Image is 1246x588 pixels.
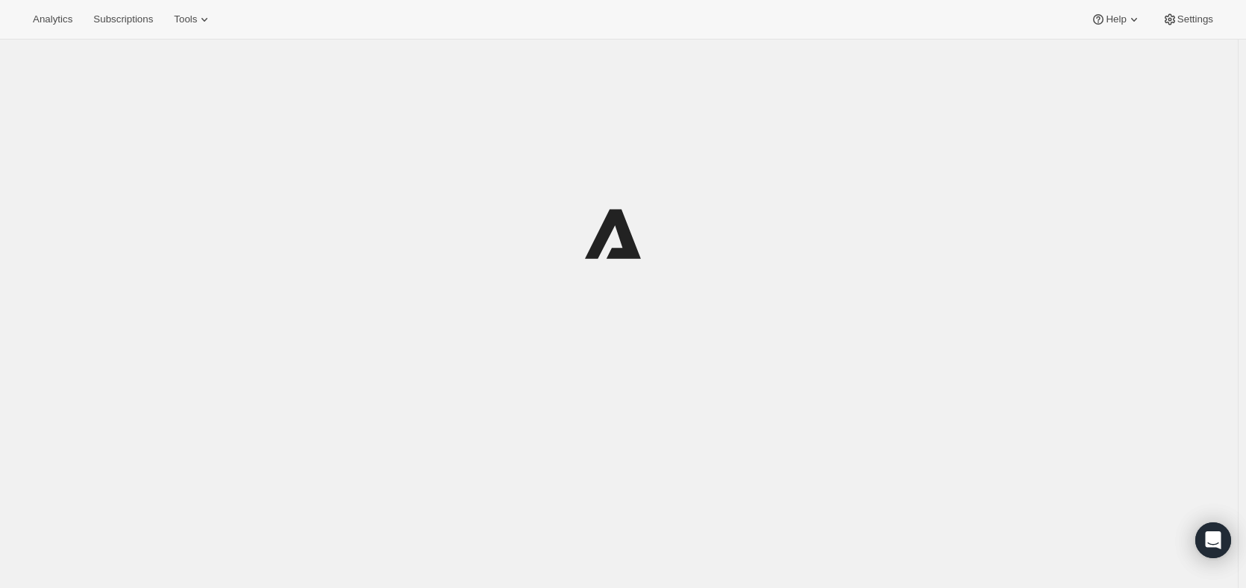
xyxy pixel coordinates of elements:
[84,9,162,30] button: Subscriptions
[24,9,81,30] button: Analytics
[1082,9,1150,30] button: Help
[1195,522,1231,558] div: Open Intercom Messenger
[174,13,197,25] span: Tools
[93,13,153,25] span: Subscriptions
[1153,9,1222,30] button: Settings
[33,13,72,25] span: Analytics
[1106,13,1126,25] span: Help
[1177,13,1213,25] span: Settings
[165,9,221,30] button: Tools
